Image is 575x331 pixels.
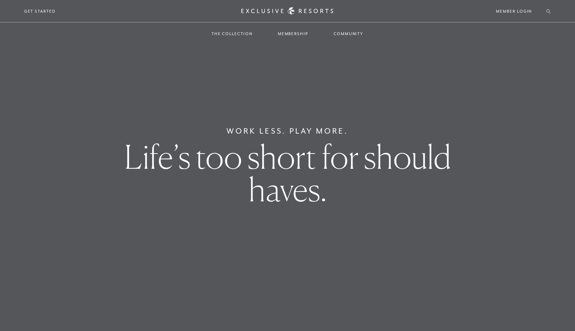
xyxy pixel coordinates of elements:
[496,8,532,14] a: Member Login
[204,23,260,44] a: The Collection
[100,141,474,206] h1: Life’s too short for should haves.
[271,23,316,44] a: Membership
[326,23,371,44] a: Community
[226,125,349,137] h6: Work Less. Play More.
[24,8,56,14] a: Get Started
